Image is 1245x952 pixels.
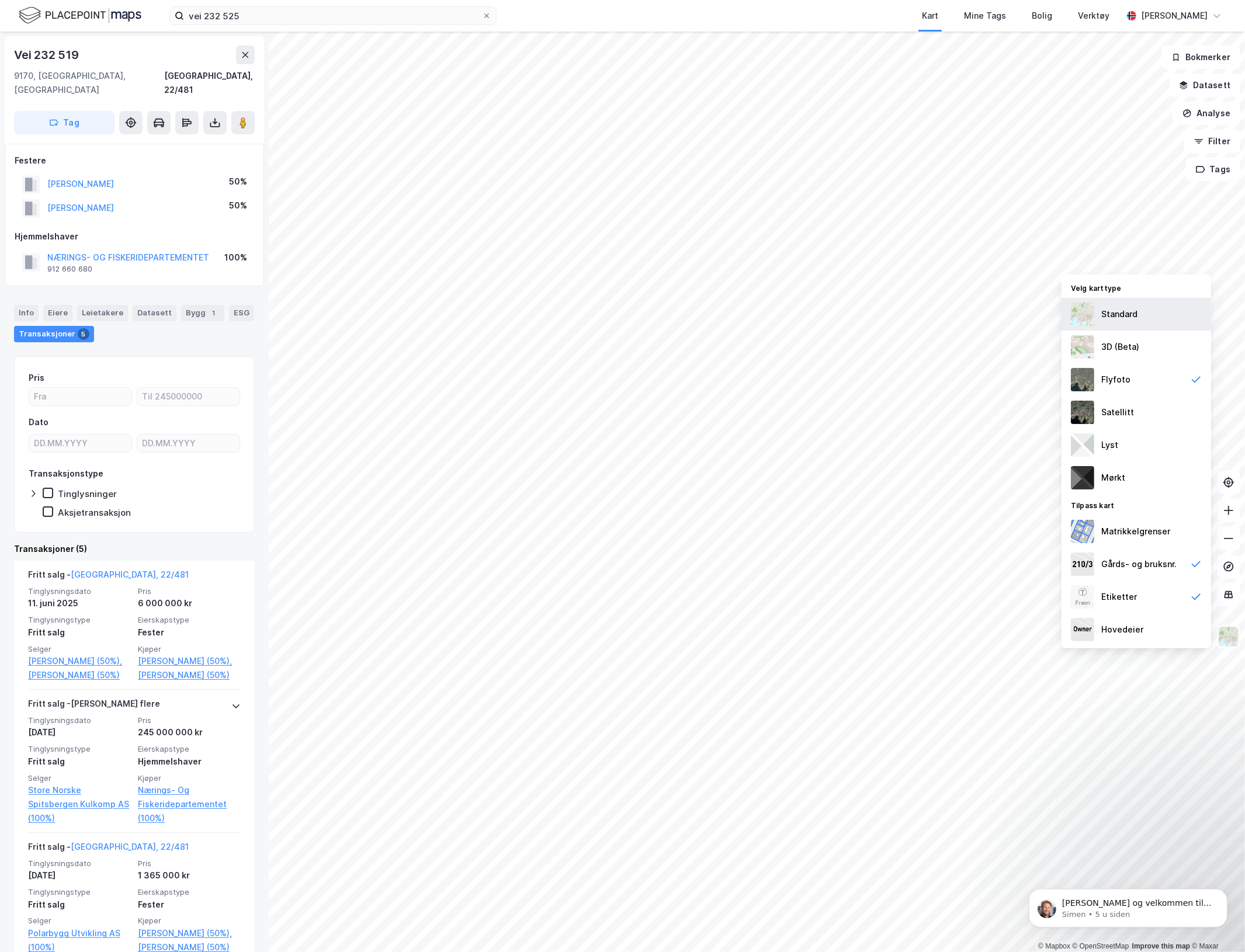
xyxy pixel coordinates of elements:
div: Verktøy [1078,9,1109,23]
span: Tinglysningstype [28,887,131,897]
a: Store Norske Spitsbergen Kulkomp AS (100%) [28,783,131,825]
span: [PERSON_NAME] og velkommen til Newsec Maps, [PERSON_NAME] det er du lurer på så er det bare å ta ... [51,34,200,90]
div: Flyfoto [1101,373,1130,387]
button: Bokmerker [1161,46,1240,69]
div: Tinglysninger [58,488,117,499]
a: [PERSON_NAME] (50%), [138,926,241,940]
div: 11. juni 2025 [28,596,131,610]
div: Fritt salg [28,626,131,640]
div: Transaksjoner (5) [14,542,255,556]
div: Fritt salg [28,755,131,769]
div: Bolig [1032,9,1052,23]
div: 245 000 000 kr [138,725,241,739]
div: Satellitt [1101,405,1134,419]
span: Tinglysningsdato [28,859,131,868]
div: Fester [138,898,241,912]
div: 3D (Beta) [1101,340,1139,354]
div: 912 660 680 [47,265,92,274]
div: 50% [229,199,247,213]
input: Fra [29,388,131,405]
div: Pris [29,371,44,385]
a: [PERSON_NAME] (50%) [138,668,241,682]
div: Transaksjoner [14,326,94,342]
div: Fritt salg - [28,568,189,586]
p: Message from Simen, sent 5 u siden [51,45,202,55]
div: Lyst [1101,438,1118,452]
input: Søk på adresse, matrikkel, gårdeiere, leietakere eller personer [184,7,482,25]
img: luj3wr1y2y3+OchiMxRmMxRlscgabnMEmZ7DJGWxyBpucwSZnsMkZbHIGm5zBJmewyRlscgabnMEmZ7DJGWxyBpucwSZnsMkZ... [1071,433,1094,457]
div: Etiketter [1101,590,1137,604]
div: Bygg [181,305,224,321]
div: Vei 232 519 [14,46,81,64]
iframe: Intercom notifications melding [1011,864,1245,946]
img: Z [1071,335,1094,359]
a: [PERSON_NAME] (50%) [28,668,131,682]
img: 9k= [1071,401,1094,424]
input: DD.MM.YYYY [29,435,131,452]
div: Dato [29,415,48,429]
span: Selger [28,916,131,926]
div: Transaksjonstype [29,467,103,481]
div: Gårds- og bruksnr. [1101,557,1177,571]
span: Tinglysningsdato [28,715,131,725]
div: Tilpass kart [1062,494,1211,515]
div: Hovedeier [1101,623,1143,637]
div: Mørkt [1101,471,1125,485]
div: Eiere [43,305,72,321]
div: 9170, [GEOGRAPHIC_DATA], [GEOGRAPHIC_DATA] [14,69,164,97]
img: nCdM7BzjoCAAAAAElFTkSuQmCC [1071,466,1094,489]
a: [PERSON_NAME] (50%), [28,654,131,668]
span: Pris [138,859,241,868]
div: Hjemmelshaver [15,230,254,244]
div: Mine Tags [964,9,1006,23]
img: Z [1218,626,1240,648]
div: [DATE] [28,868,131,882]
button: Datasett [1169,74,1240,97]
span: Selger [28,773,131,783]
div: [GEOGRAPHIC_DATA], 22/481 [164,69,255,97]
span: Tinglysningstype [28,744,131,754]
a: Mapbox [1038,942,1070,950]
span: Tinglysningstype [28,615,131,625]
div: Aksjetransaksjon [58,507,131,518]
div: 1 365 000 kr [138,868,241,882]
div: Fritt salg - [PERSON_NAME] flere [28,697,160,715]
div: Fritt salg - [28,840,189,859]
div: Matrikkelgrenser [1101,524,1170,538]
div: Fritt salg [28,898,131,912]
span: Kjøper [138,773,241,783]
span: Tinglysningsdato [28,586,131,596]
img: majorOwner.b5e170eddb5c04bfeeff.jpeg [1071,618,1094,641]
div: Info [14,305,39,321]
div: Velg karttype [1062,277,1211,298]
button: Analyse [1173,102,1240,125]
div: 5 [78,328,89,340]
div: Hjemmelshaver [138,755,241,769]
span: Eierskapstype [138,887,241,897]
div: Fester [138,626,241,640]
img: logo.f888ab2527a4732fd821a326f86c7f29.svg [19,5,141,26]
div: 50% [229,175,247,189]
span: Selger [28,644,131,654]
span: Kjøper [138,644,241,654]
a: [GEOGRAPHIC_DATA], 22/481 [71,842,189,852]
button: Tags [1186,158,1240,181]
div: 100% [224,251,247,265]
a: OpenStreetMap [1073,942,1129,950]
div: Kart [922,9,938,23]
img: Z [1071,585,1094,609]
a: [GEOGRAPHIC_DATA], 22/481 [71,569,189,579]
span: Kjøper [138,916,241,926]
div: ESG [229,305,254,321]
a: Improve this map [1132,942,1190,950]
span: Pris [138,715,241,725]
span: Eierskapstype [138,615,241,625]
img: cadastreBorders.cfe08de4b5ddd52a10de.jpeg [1071,520,1094,543]
div: Datasett [133,305,176,321]
div: [DATE] [28,725,131,739]
button: Filter [1184,130,1240,153]
span: Pris [138,586,241,596]
a: Nærings- Og Fiskeridepartementet (100%) [138,783,241,825]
